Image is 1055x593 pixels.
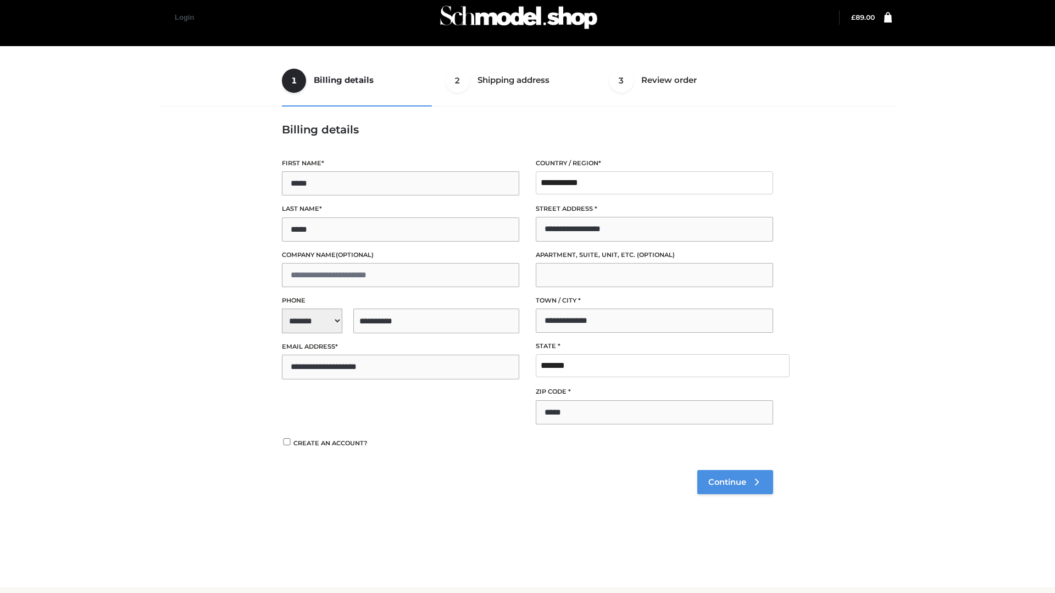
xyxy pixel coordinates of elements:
[851,13,875,21] a: £89.00
[282,204,519,214] label: Last name
[536,341,773,351] label: State
[536,295,773,306] label: Town / City
[282,438,292,445] input: Create an account?
[336,251,374,259] span: (optional)
[536,250,773,260] label: Apartment, suite, unit, etc.
[851,13,875,21] bdi: 89.00
[282,158,519,169] label: First name
[536,158,773,169] label: Country / Region
[637,251,675,259] span: (optional)
[536,387,773,397] label: ZIP Code
[282,295,519,306] label: Phone
[697,470,773,494] a: Continue
[282,342,519,352] label: Email address
[851,13,856,21] span: £
[536,204,773,214] label: Street address
[708,477,746,487] span: Continue
[282,123,773,136] h3: Billing details
[175,13,194,21] a: Login
[282,250,519,260] label: Company name
[293,439,368,447] span: Create an account?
